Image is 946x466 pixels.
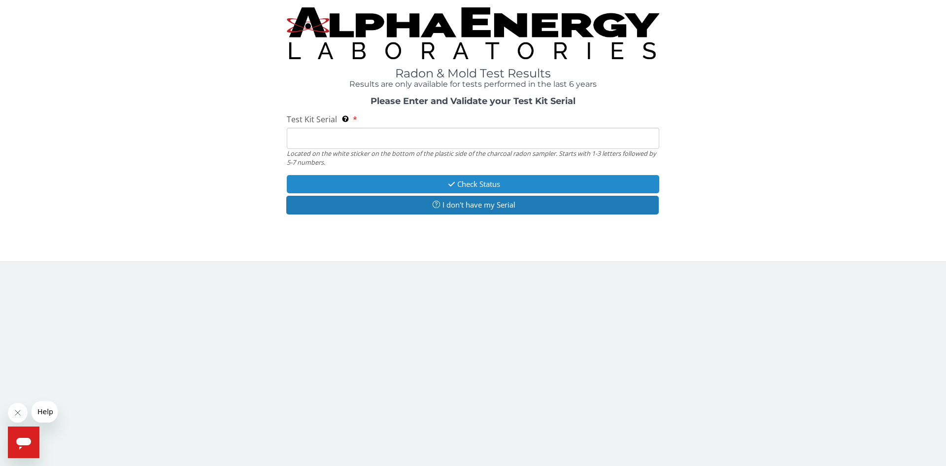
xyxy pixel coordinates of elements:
[371,96,575,107] strong: Please Enter and Validate your Test Kit Serial
[8,403,28,423] iframe: Close message
[8,427,39,458] iframe: Button to launch messaging window
[287,80,659,89] h4: Results are only available for tests performed in the last 6 years
[287,7,659,59] img: TightCrop.jpg
[287,175,659,193] button: Check Status
[287,149,659,167] div: Located on the white sticker on the bottom of the plastic side of the charcoal radon sampler. Sta...
[287,114,337,125] span: Test Kit Serial
[286,196,659,214] button: I don't have my Serial
[287,67,659,80] h1: Radon & Mold Test Results
[32,401,58,423] iframe: Message from company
